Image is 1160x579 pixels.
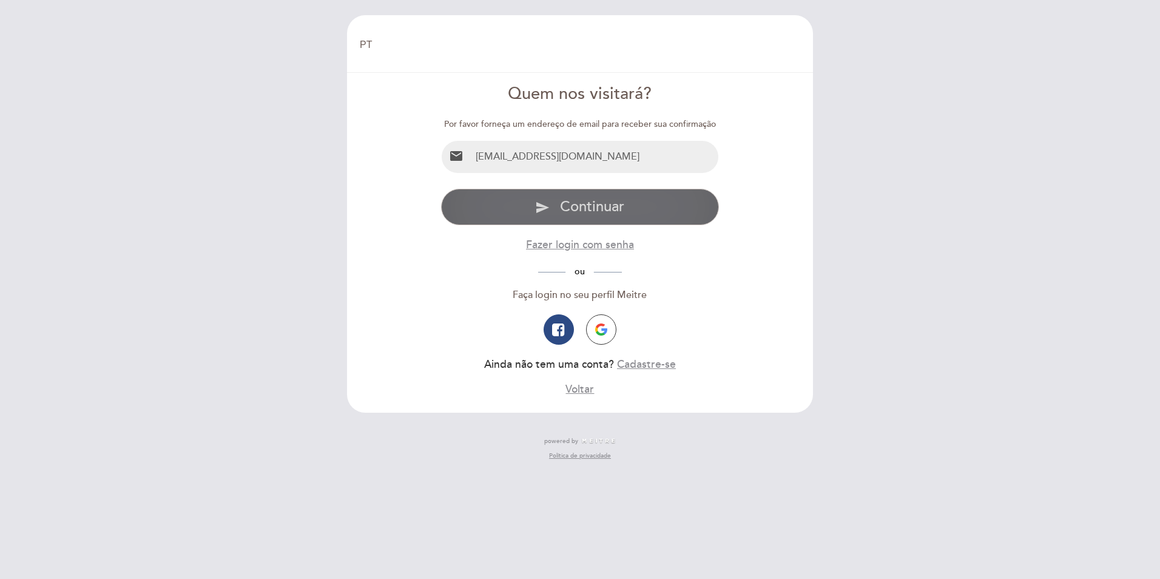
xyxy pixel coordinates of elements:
a: Política de privacidade [549,452,611,460]
img: MEITRE [581,438,616,444]
span: Ainda não tem uma conta? [484,358,614,371]
button: Cadastre-se [617,357,676,372]
div: Por favor forneça um endereço de email para receber sua confirmação [441,118,720,130]
span: Continuar [560,198,624,215]
i: email [449,149,464,163]
button: Voltar [565,382,594,397]
button: Fazer login com senha [526,237,634,252]
input: Email [471,141,719,173]
span: powered by [544,437,578,445]
button: send Continuar [441,189,720,225]
div: Quem nos visitará? [441,83,720,106]
span: ou [565,266,594,277]
img: icon-google.png [595,323,607,336]
a: powered by [544,437,616,445]
i: send [535,200,550,215]
div: Faça login no seu perfil Meitre [441,288,720,302]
